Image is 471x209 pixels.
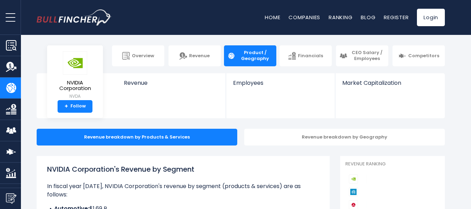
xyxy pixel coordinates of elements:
[336,45,388,66] a: CEO Salary / Employees
[244,129,445,145] div: Revenue breakdown by Geography
[37,9,112,25] a: Go to homepage
[342,80,437,86] span: Market Capitalization
[298,53,323,59] span: Financials
[37,129,237,145] div: Revenue breakdown by Products & Services
[124,80,219,86] span: Revenue
[384,14,409,21] a: Register
[335,73,444,98] a: Market Capitalization
[112,45,164,66] a: Overview
[349,174,358,184] img: NVIDIA Corporation competitors logo
[37,9,112,25] img: bullfincher logo
[279,45,332,66] a: Financials
[65,103,68,110] strong: +
[47,182,319,199] p: In fiscal year [DATE], NVIDIA Corporation's revenue by segment (products & services) are as follows:
[53,93,97,99] small: NVDA
[345,161,440,167] p: Revenue Ranking
[224,45,276,66] a: Product / Geography
[226,73,335,98] a: Employees
[329,14,352,21] a: Ranking
[117,73,226,98] a: Revenue
[349,50,385,62] span: CEO Salary / Employees
[393,45,445,66] a: Competitors
[47,164,319,174] h1: NVIDIA Corporation's Revenue by Segment
[52,51,98,100] a: NVIDIA Corporation NVDA
[417,9,445,26] a: Login
[169,45,221,66] a: Revenue
[265,14,280,21] a: Home
[58,100,92,113] a: +Follow
[408,53,439,59] span: Competitors
[349,187,358,196] img: Applied Materials competitors logo
[237,50,273,62] span: Product / Geography
[289,14,320,21] a: Companies
[189,53,210,59] span: Revenue
[53,80,97,91] span: NVIDIA Corporation
[233,80,328,86] span: Employees
[361,14,375,21] a: Blog
[132,53,154,59] span: Overview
